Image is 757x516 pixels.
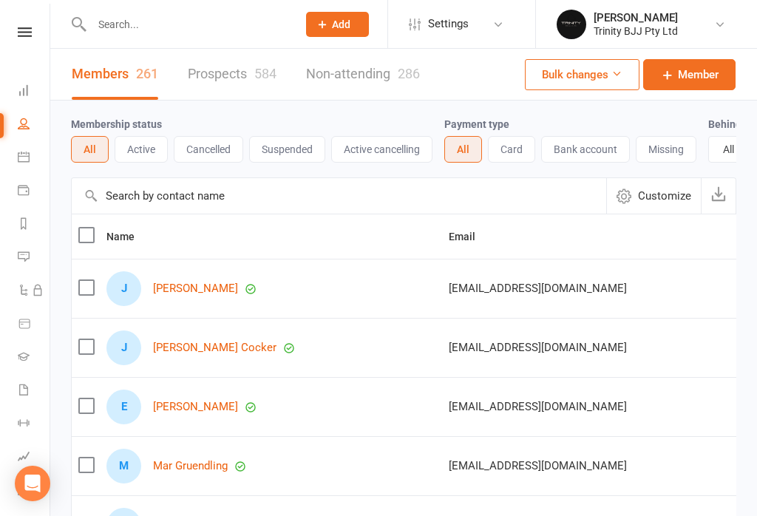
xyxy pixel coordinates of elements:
button: Card [488,136,535,163]
a: Member [643,59,736,90]
button: Missing [636,136,696,163]
a: [PERSON_NAME] Cocker [153,342,276,354]
span: Settings [428,7,469,41]
div: 286 [398,66,420,81]
button: All [71,136,109,163]
span: Customize [638,187,691,205]
button: Name [106,228,151,245]
div: Mar [106,449,141,483]
a: Non-attending286 [306,49,420,100]
span: [EMAIL_ADDRESS][DOMAIN_NAME] [449,452,627,480]
button: Active cancelling [331,136,432,163]
span: Member [678,66,719,84]
button: Add [306,12,369,37]
a: [PERSON_NAME] [153,401,238,413]
a: Payments [18,175,51,208]
div: Emeline [106,390,141,424]
span: [EMAIL_ADDRESS][DOMAIN_NAME] [449,274,627,302]
a: Members261 [72,49,158,100]
a: Prospects584 [188,49,276,100]
div: Jackson [106,330,141,365]
div: 261 [136,66,158,81]
input: Search... [87,14,287,35]
a: Product Sales [18,308,51,342]
a: Assessments [18,441,51,475]
button: All [444,136,482,163]
div: [PERSON_NAME] [594,11,678,24]
span: [EMAIL_ADDRESS][DOMAIN_NAME] [449,333,627,361]
a: [PERSON_NAME] [153,282,238,295]
a: People [18,109,51,142]
button: Bank account [541,136,630,163]
a: Reports [18,208,51,242]
span: Add [332,18,350,30]
label: Membership status [71,118,162,130]
div: Open Intercom Messenger [15,466,50,501]
span: [EMAIL_ADDRESS][DOMAIN_NAME] [449,393,627,421]
button: Bulk changes [525,59,639,90]
input: Search by contact name [72,178,606,214]
button: Customize [606,178,701,214]
button: Email [449,228,492,245]
a: Dashboard [18,75,51,109]
a: Mar Gruendling [153,460,228,472]
span: Name [106,231,151,242]
a: Calendar [18,142,51,175]
img: thumb_image1712106278.png [557,10,586,39]
div: Trinity BJJ Pty Ltd [594,24,678,38]
label: Payment type [444,118,509,130]
span: Email [449,231,492,242]
div: 584 [254,66,276,81]
button: Cancelled [174,136,243,163]
button: Active [115,136,168,163]
div: James [106,271,141,306]
button: Suspended [249,136,325,163]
